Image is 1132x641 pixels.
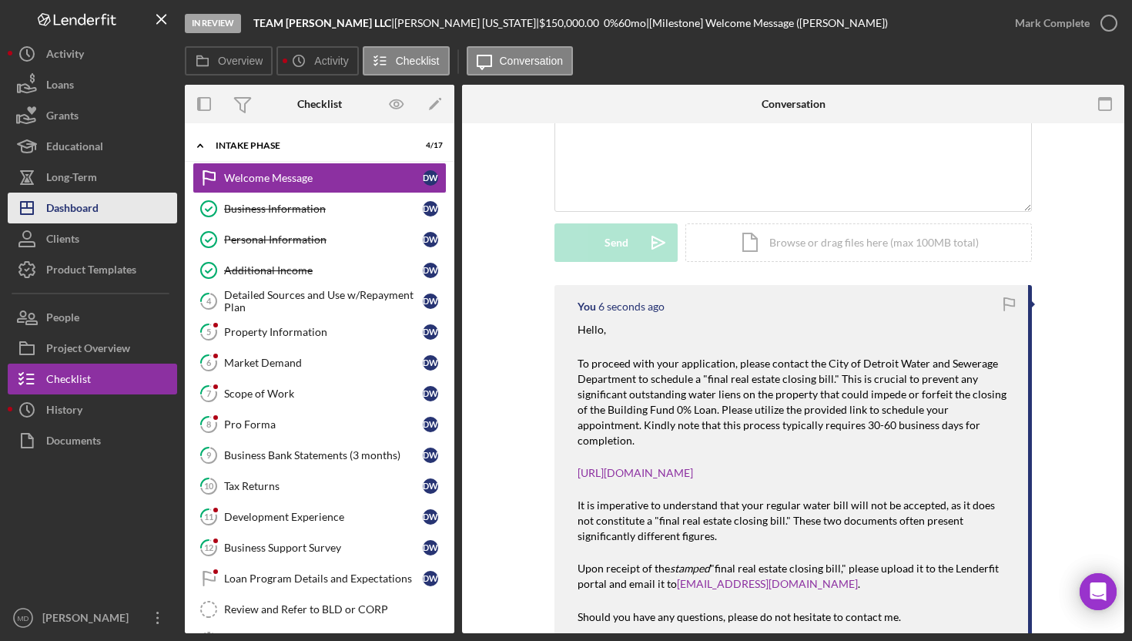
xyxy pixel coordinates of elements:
[204,512,213,522] tspan: 11
[415,141,443,150] div: 4 / 17
[224,449,423,461] div: Business Bank Statements (3 months)
[605,223,628,262] div: Send
[224,603,446,616] div: Review and Refer to BLD or CORP
[206,450,212,460] tspan: 9
[423,170,438,186] div: D W
[578,357,1009,447] mark: To proceed with your application, please contact the City of Detroit Water and Sewerage Departmen...
[8,193,177,223] button: Dashboard
[193,594,447,625] a: Review and Refer to BLD or CORP
[8,162,177,193] button: Long-Term
[193,224,447,255] a: Personal InformationDW
[276,46,358,76] button: Activity
[206,357,212,367] tspan: 6
[423,571,438,586] div: D W
[193,563,447,594] a: Loan Program Details and ExpectationsDW
[578,562,1001,590] mark: "final real estate closing bill," please upload it to the Lenderfit portal and email it to
[253,17,394,29] div: |
[8,39,177,69] button: Activity
[193,409,447,440] a: 8Pro FormaDW
[206,296,212,306] tspan: 4
[224,264,423,277] div: Additional Income
[46,39,84,73] div: Activity
[204,481,214,491] tspan: 10
[8,131,177,162] button: Educational
[253,16,391,29] b: TEAM [PERSON_NAME] LLC
[224,326,423,338] div: Property Information
[578,323,606,336] mark: Hello,
[46,425,101,460] div: Documents
[578,300,596,313] div: You
[423,324,438,340] div: D W
[224,388,423,400] div: Scope of Work
[39,602,139,637] div: [PERSON_NAME]
[423,417,438,432] div: D W
[539,17,604,29] div: $150,000.00
[423,540,438,555] div: D W
[204,542,213,552] tspan: 12
[8,394,177,425] a: History
[363,46,450,76] button: Checklist
[394,17,539,29] div: [PERSON_NAME] [US_STATE] |
[423,509,438,525] div: D W
[46,223,79,258] div: Clients
[224,172,423,184] div: Welcome Message
[206,388,212,398] tspan: 7
[193,163,447,193] a: Welcome MessageDW
[224,418,423,431] div: Pro Forma
[8,100,177,131] button: Grants
[8,425,177,456] button: Documents
[554,223,678,262] button: Send
[193,532,447,563] a: 12Business Support SurveyDW
[193,502,447,532] a: 11Development ExperienceDW
[8,223,177,254] button: Clients
[1080,573,1117,610] div: Open Intercom Messenger
[46,193,99,227] div: Dashboard
[193,440,447,471] a: 9Business Bank Statements (3 months)DW
[858,577,860,590] mark: .
[193,255,447,286] a: Additional IncomeDW
[224,289,423,314] div: Detailed Sources and Use w/Repayment Plan
[467,46,574,76] button: Conversation
[396,55,440,67] label: Checklist
[8,364,177,394] button: Checklist
[646,17,888,29] div: | [Milestone] Welcome Message ([PERSON_NAME])
[224,480,423,492] div: Tax Returns
[46,254,136,289] div: Product Templates
[224,572,423,585] div: Loan Program Details and Expectations
[46,100,79,135] div: Grants
[185,46,273,76] button: Overview
[762,98,826,110] div: Conversation
[193,286,447,317] a: 4Detailed Sources and Use w/Repayment PlanDW
[423,355,438,371] div: D W
[423,448,438,463] div: D W
[224,233,423,246] div: Personal Information
[618,17,646,29] div: 60 mo
[670,562,710,575] mark: stamped
[423,478,438,494] div: D W
[224,357,423,369] div: Market Demand
[314,55,348,67] label: Activity
[193,193,447,224] a: Business InformationDW
[193,347,447,378] a: 6Market DemandDW
[46,69,74,104] div: Loans
[1015,8,1090,39] div: Mark Complete
[8,254,177,285] button: Product Templates
[206,419,211,429] tspan: 8
[185,14,241,33] div: In Review
[8,602,177,633] button: MD[PERSON_NAME]
[8,333,177,364] button: Project Overview
[46,394,82,429] div: History
[1000,8,1124,39] button: Mark Complete
[224,511,423,523] div: Development Experience
[216,141,404,150] div: Intake Phase
[8,302,177,333] button: People
[206,327,211,337] tspan: 5
[423,294,438,309] div: D W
